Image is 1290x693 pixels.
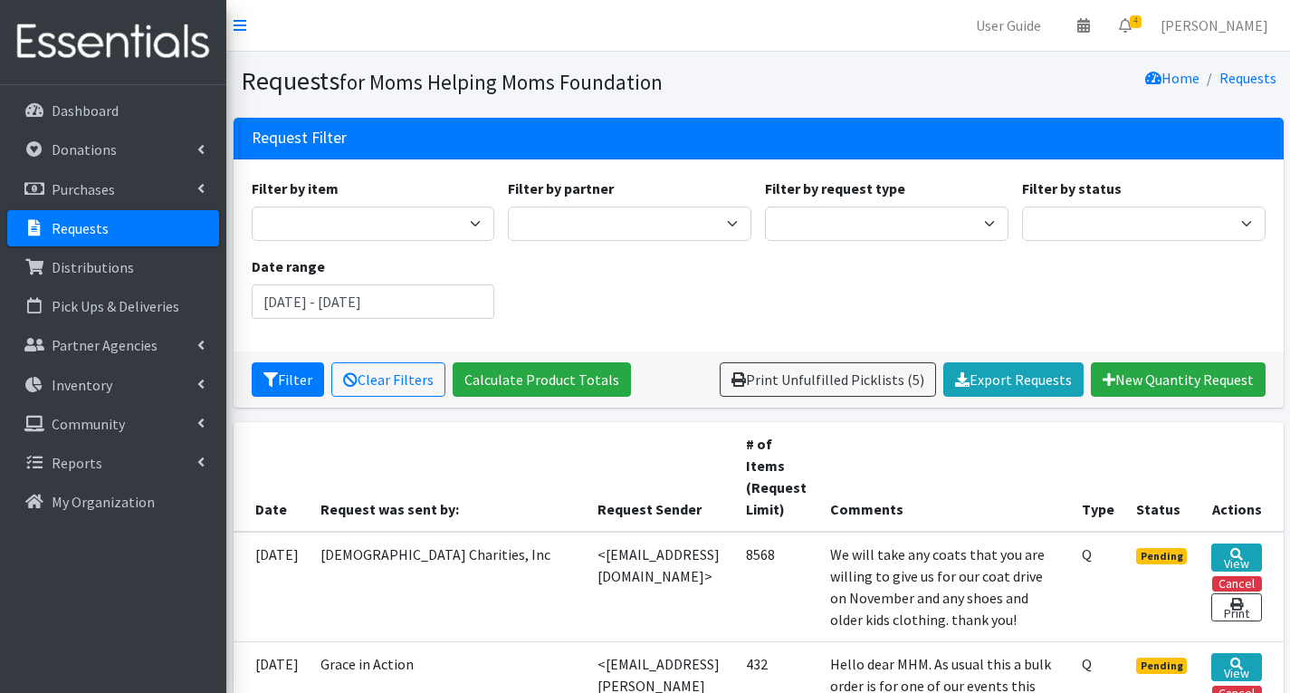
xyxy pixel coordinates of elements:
p: Inventory [52,376,112,394]
th: Date [234,422,310,532]
a: Inventory [7,367,219,403]
button: Filter [252,362,324,397]
label: Filter by status [1022,178,1122,199]
a: Clear Filters [331,362,445,397]
a: Requests [7,210,219,246]
td: [DATE] [234,532,310,642]
p: Requests [52,219,109,237]
a: View [1211,653,1261,681]
label: Filter by partner [508,178,614,199]
img: HumanEssentials [7,12,219,72]
p: Reports [52,454,102,472]
a: Dashboard [7,92,219,129]
a: Print [1211,593,1261,621]
a: [PERSON_NAME] [1146,7,1283,43]
a: User Guide [961,7,1056,43]
label: Filter by item [252,178,339,199]
a: Distributions [7,249,219,285]
label: Date range [252,255,325,277]
a: Donations [7,131,219,168]
abbr: Quantity [1082,655,1092,673]
a: Print Unfulfilled Picklists (5) [720,362,936,397]
p: Purchases [52,180,115,198]
small: for Moms Helping Moms Foundation [339,69,663,95]
a: View [1211,544,1261,572]
button: Cancel [1212,576,1262,592]
a: Requests [1219,69,1276,87]
a: Pick Ups & Deliveries [7,288,219,324]
p: Pick Ups & Deliveries [52,297,179,315]
th: Status [1125,422,1201,532]
p: My Organization [52,493,155,511]
a: Home [1145,69,1199,87]
th: Request was sent by: [310,422,587,532]
input: January 1, 2011 - December 31, 2011 [252,284,495,319]
a: Community [7,406,219,442]
span: Pending [1136,548,1188,564]
span: 4 [1130,15,1142,28]
p: Dashboard [52,101,119,120]
a: Calculate Product Totals [453,362,631,397]
h1: Requests [241,65,752,97]
th: Comments [819,422,1071,532]
th: Type [1071,422,1125,532]
a: Export Requests [943,362,1084,397]
span: Pending [1136,658,1188,674]
td: [DEMOGRAPHIC_DATA] Charities, Inc [310,532,587,642]
p: Donations [52,140,117,159]
a: Purchases [7,171,219,207]
h3: Request Filter [252,129,347,148]
td: We will take any coats that you are willing to give us for our coat drive on November and any sho... [819,532,1071,642]
label: Filter by request type [765,178,905,199]
a: 4 [1104,7,1146,43]
td: <[EMAIL_ADDRESS][DOMAIN_NAME]> [587,532,736,642]
p: Partner Agencies [52,336,158,354]
abbr: Quantity [1082,545,1092,563]
a: New Quantity Request [1091,362,1266,397]
th: # of Items (Request Limit) [735,422,819,532]
td: 8568 [735,532,819,642]
th: Actions [1200,422,1283,532]
p: Community [52,415,125,433]
a: Partner Agencies [7,327,219,363]
th: Request Sender [587,422,736,532]
a: My Organization [7,484,219,520]
a: Reports [7,445,219,481]
p: Distributions [52,258,134,276]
